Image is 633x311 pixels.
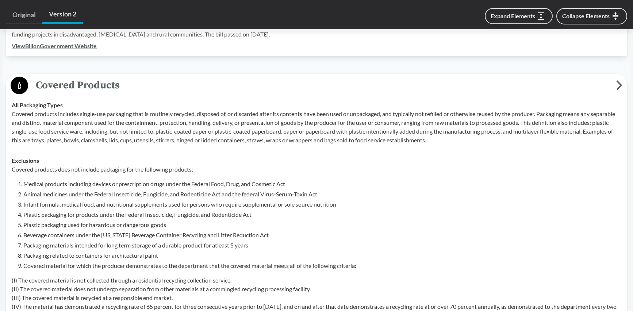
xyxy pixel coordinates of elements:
[6,7,42,23] a: Original
[42,6,83,24] a: Version 2
[23,200,621,209] li: Infant formula, medical food, and nutritional supplements used for persons who require supplement...
[23,180,621,188] li: Medical products including devices or prescription drugs under the Federal Food, Drug, and Cosmet...
[23,210,621,219] li: Plastic packaging for products under the Federal Insecticide, Fungicide, and Rodenticide Act
[485,8,553,24] button: Expand Elements
[23,241,621,250] li: Packaging materials intended for long term storage of a durable product for atleast 5 years
[12,165,621,174] p: Covered products does not include packaging for the following products:
[12,42,97,49] a: ViewBillonGovernment Website
[23,231,621,239] li: Beverage containers under the [US_STATE] Beverage Container Recycling and Litter Reduction Act
[23,251,621,260] li: Packaging related to containers for architectural paint
[23,190,621,199] li: Animal medicines under the Federal Insecticide, Fungicide, and Rodenticide Act and the federal Vi...
[556,8,627,24] button: Collapse Elements
[23,220,621,229] li: Plastic packaging used for hazardous or dangerous goods
[12,157,39,164] strong: Exclusions
[28,77,616,93] span: Covered Products
[12,101,63,108] strong: All Packaging Types
[12,110,621,145] p: Covered products includes single-use packaging that is routinely recycled, disposed of, or discar...
[8,76,625,95] button: Covered Products
[23,261,621,270] li: Covered material for which the producer demonstrates to the department that the covered material ...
